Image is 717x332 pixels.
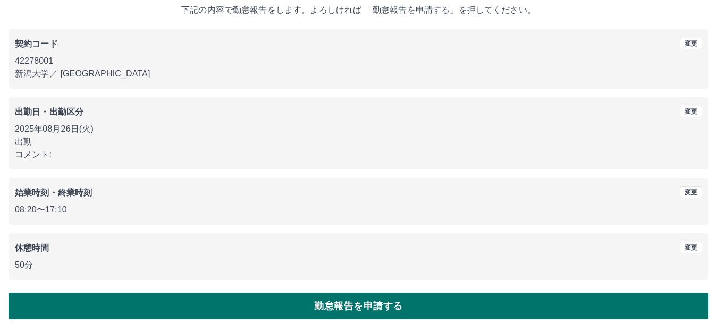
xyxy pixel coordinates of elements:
p: コメント: [15,148,702,161]
button: 勤怠報告を申請する [9,293,708,319]
button: 変更 [680,242,702,253]
p: 出勤 [15,135,702,148]
b: 始業時刻・終業時刻 [15,188,92,197]
p: 下記の内容で勤怠報告をします。よろしければ 「勤怠報告を申請する」を押してください。 [9,4,708,16]
button: 変更 [680,38,702,49]
p: 2025年08月26日(火) [15,123,702,135]
b: 出勤日・出勤区分 [15,107,83,116]
p: 08:20 〜 17:10 [15,203,702,216]
b: 契約コード [15,39,58,48]
b: 休憩時間 [15,243,49,252]
button: 変更 [680,106,702,117]
p: 新潟大学 ／ [GEOGRAPHIC_DATA] [15,67,702,80]
p: 50分 [15,259,702,271]
p: 42278001 [15,55,702,67]
button: 変更 [680,186,702,198]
